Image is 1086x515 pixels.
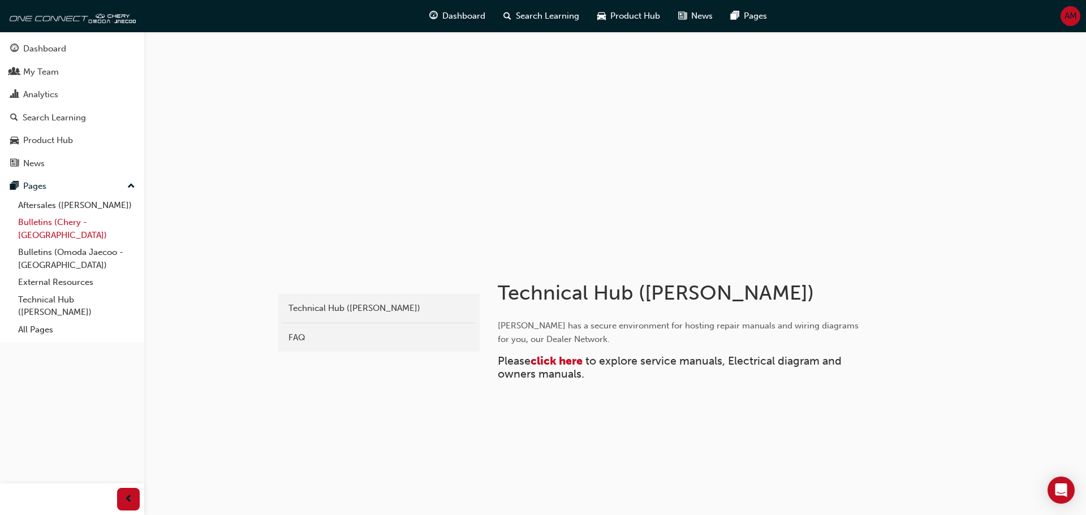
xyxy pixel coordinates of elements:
[14,291,140,321] a: Technical Hub ([PERSON_NAME])
[678,9,687,23] span: news-icon
[516,10,579,23] span: Search Learning
[283,298,475,318] a: Technical Hub ([PERSON_NAME])
[610,10,660,23] span: Product Hub
[14,244,140,274] a: Bulletins (Omoda Jaecoo - [GEOGRAPHIC_DATA])
[588,5,669,28] a: car-iconProduct Hub
[10,136,19,146] span: car-icon
[498,280,869,305] h1: Technical Hub ([PERSON_NAME])
[6,5,136,27] img: oneconnect
[744,10,767,23] span: Pages
[5,130,140,151] a: Product Hub
[1048,477,1075,504] div: Open Intercom Messenger
[669,5,722,28] a: news-iconNews
[23,134,73,147] div: Product Hub
[14,321,140,339] a: All Pages
[5,62,140,83] a: My Team
[498,354,531,367] span: Please
[5,176,140,197] button: Pages
[429,9,438,23] span: guage-icon
[498,354,844,380] span: to explore service manuals, Electrical diagram and owners manuals.
[10,159,19,169] span: news-icon
[691,10,713,23] span: News
[10,181,19,192] span: pages-icon
[442,10,485,23] span: Dashboard
[288,331,469,344] div: FAQ
[288,302,469,315] div: Technical Hub ([PERSON_NAME])
[23,88,58,101] div: Analytics
[23,42,66,55] div: Dashboard
[10,44,19,54] span: guage-icon
[23,111,86,124] div: Search Learning
[503,9,511,23] span: search-icon
[14,214,140,244] a: Bulletins (Chery - [GEOGRAPHIC_DATA])
[127,179,135,194] span: up-icon
[5,36,140,176] button: DashboardMy TeamAnalyticsSearch LearningProduct HubNews
[5,84,140,105] a: Analytics
[23,157,45,170] div: News
[731,9,739,23] span: pages-icon
[420,5,494,28] a: guage-iconDashboard
[5,38,140,59] a: Dashboard
[14,197,140,214] a: Aftersales ([PERSON_NAME])
[5,107,140,128] a: Search Learning
[124,492,133,507] span: prev-icon
[23,180,46,193] div: Pages
[1061,6,1080,26] button: AM
[722,5,776,28] a: pages-iconPages
[498,321,861,344] span: [PERSON_NAME] has a secure environment for hosting repair manuals and wiring diagrams for you, ou...
[494,5,588,28] a: search-iconSearch Learning
[10,67,19,77] span: people-icon
[14,274,140,291] a: External Resources
[531,354,583,367] a: click here
[5,153,140,174] a: News
[1065,10,1077,23] span: AM
[23,66,59,79] div: My Team
[10,90,19,100] span: chart-icon
[597,9,606,23] span: car-icon
[10,113,18,123] span: search-icon
[283,328,475,348] a: FAQ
